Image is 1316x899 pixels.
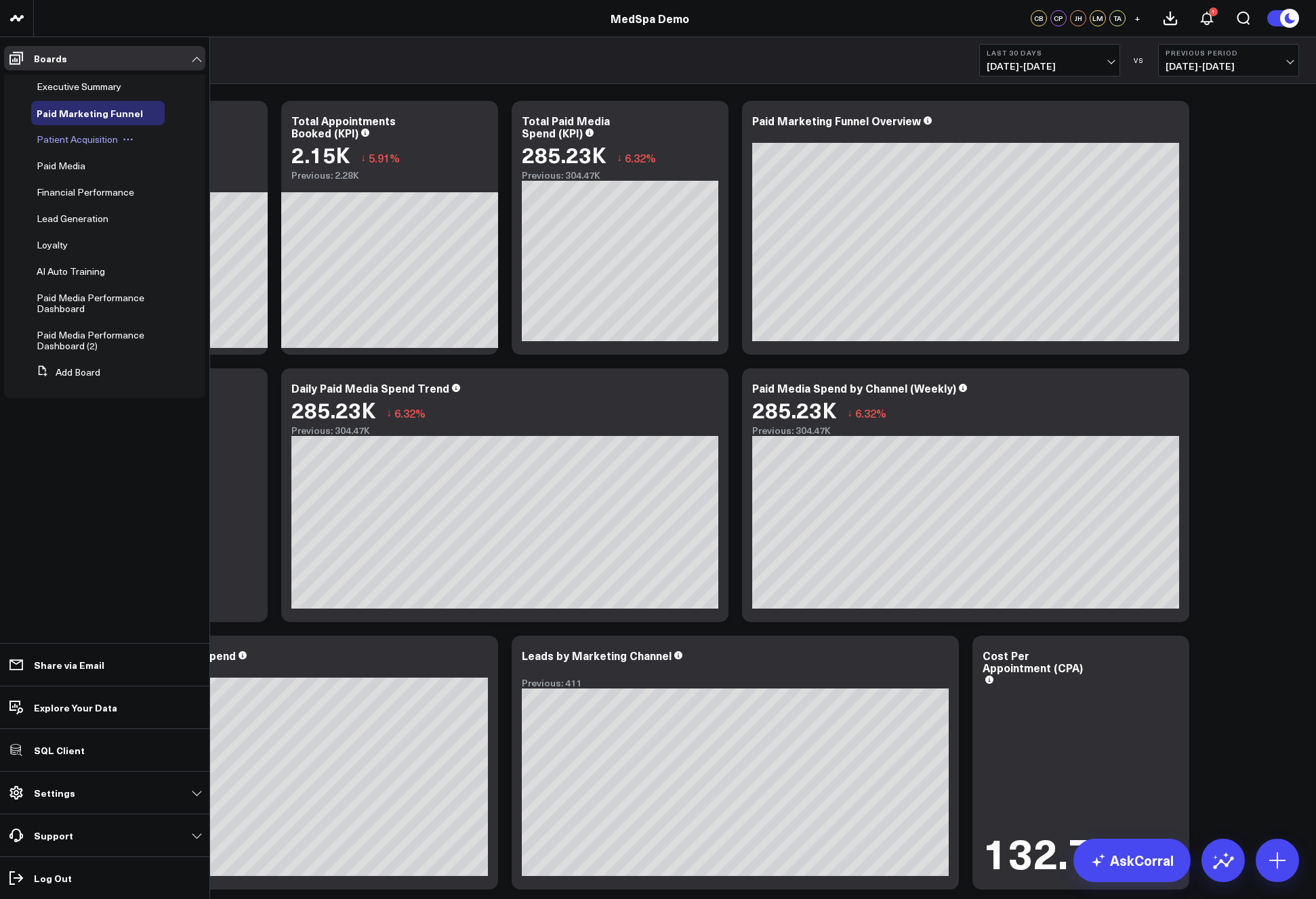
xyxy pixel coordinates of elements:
[37,159,85,172] span: Paid Media
[522,170,718,181] div: Previous: 304.47K
[37,213,108,224] a: Lead Generation
[4,738,205,762] a: SQL Client
[37,212,108,225] span: Lead Generation
[752,425,1179,436] div: Previous: 304.47K
[855,405,886,420] span: 6.32%
[1031,10,1047,26] div: CB
[34,702,117,713] p: Explore Your Data
[37,185,134,198] span: Financial Performance
[522,678,949,688] div: Previous: 411
[37,80,121,93] span: Executive Summary
[1109,10,1126,26] div: TA
[522,648,672,663] div: Leads by Marketing Channel
[983,831,1118,873] div: 132.73
[37,291,144,315] span: Paid Media Performance Dashboard
[37,238,68,251] span: Loyalty
[1166,61,1292,72] span: [DATE] - [DATE]
[291,113,396,140] div: Total Appointments Booked (KPI)
[752,113,921,128] div: Paid Marketing Funnel Overview
[522,142,606,167] div: 285.23K
[522,113,610,140] div: Total Paid Media Spend (KPI)
[37,81,121,92] a: Executive Summary
[1070,10,1086,26] div: JH
[37,187,134,198] a: Financial Performance
[1127,56,1151,64] div: VS
[34,873,72,883] p: Log Out
[34,830,73,841] p: Support
[34,659,104,670] p: Share via Email
[752,397,837,422] div: 285.23K
[617,149,622,167] span: ↓
[1158,44,1299,76] button: Previous Period[DATE]-[DATE]
[34,787,75,798] p: Settings
[291,170,488,181] div: Previous: 2.28K
[37,292,150,314] a: Paid Media Performance Dashboard
[291,142,350,167] div: 2.15K
[361,149,366,167] span: ↓
[31,360,100,385] button: Add Board
[369,150,400,165] span: 5.91%
[37,266,105,277] a: AI Auto Training
[1129,10,1145,26] button: +
[37,328,144,352] span: Paid Media Performance Dashboard (2)
[1073,839,1191,882] a: AskCorral
[37,240,68,250] a: Loyalty
[37,134,118,145] a: Patient Acquisition
[1050,10,1067,26] div: CP
[37,108,143,118] a: Paid Marketing Funnel
[1166,49,1292,57] b: Previous Period
[625,150,656,165] span: 6.32%
[847,404,852,422] span: ↓
[1209,7,1218,16] div: 1
[291,425,718,436] div: Previous: 304.47K
[1134,14,1140,23] span: +
[37,133,118,146] span: Patient Acquisition
[752,380,956,395] div: Paid Media Spend by Channel (Weekly)
[34,745,85,755] p: SQL Client
[291,380,449,395] div: Daily Paid Media Spend Trend
[291,397,376,422] div: 285.23K
[611,11,689,26] a: MedSpa Demo
[987,49,1113,57] b: Last 30 Days
[983,648,1083,675] div: Cost Per Appointment (CPA)
[987,61,1113,72] span: [DATE] - [DATE]
[386,404,392,422] span: ↓
[394,405,426,420] span: 6.32%
[37,160,85,171] a: Paid Media
[34,53,67,64] p: Boards
[37,106,143,120] span: Paid Marketing Funnel
[979,44,1120,76] button: Last 30 Days[DATE]-[DATE]
[4,866,205,890] a: Log Out
[1090,10,1106,26] div: LM
[37,265,105,278] span: AI Auto Training
[37,330,151,351] a: Paid Media Performance Dashboard (2)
